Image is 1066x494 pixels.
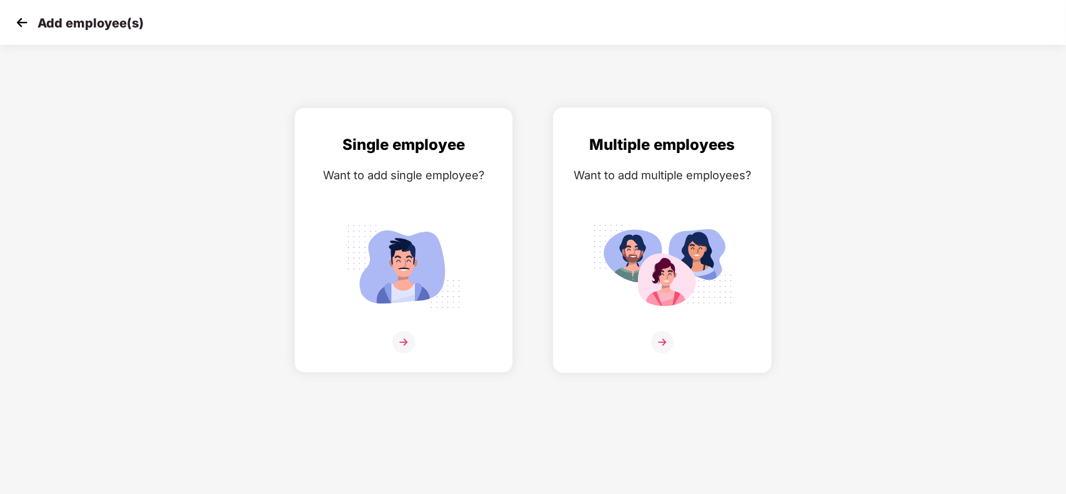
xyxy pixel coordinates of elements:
p: Add employee(s) [37,16,144,31]
div: Single employee [307,133,500,157]
img: svg+xml;base64,PHN2ZyB4bWxucz0iaHR0cDovL3d3dy53My5vcmcvMjAwMC9zdmciIGlkPSJTaW5nbGVfZW1wbG95ZWUiIH... [334,218,474,315]
img: svg+xml;base64,PHN2ZyB4bWxucz0iaHR0cDovL3d3dy53My5vcmcvMjAwMC9zdmciIHdpZHRoPSIzNiIgaGVpZ2h0PSIzNi... [392,331,415,353]
img: svg+xml;base64,PHN2ZyB4bWxucz0iaHR0cDovL3d3dy53My5vcmcvMjAwMC9zdmciIGlkPSJNdWx0aXBsZV9lbXBsb3llZS... [592,218,732,315]
img: svg+xml;base64,PHN2ZyB4bWxucz0iaHR0cDovL3d3dy53My5vcmcvMjAwMC9zdmciIHdpZHRoPSIzMCIgaGVpZ2h0PSIzMC... [12,13,31,32]
div: Want to add single employee? [307,166,500,184]
div: Multiple employees [566,133,759,157]
img: svg+xml;base64,PHN2ZyB4bWxucz0iaHR0cDovL3d3dy53My5vcmcvMjAwMC9zdmciIHdpZHRoPSIzNiIgaGVpZ2h0PSIzNi... [651,331,674,353]
div: Want to add multiple employees? [566,166,759,184]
